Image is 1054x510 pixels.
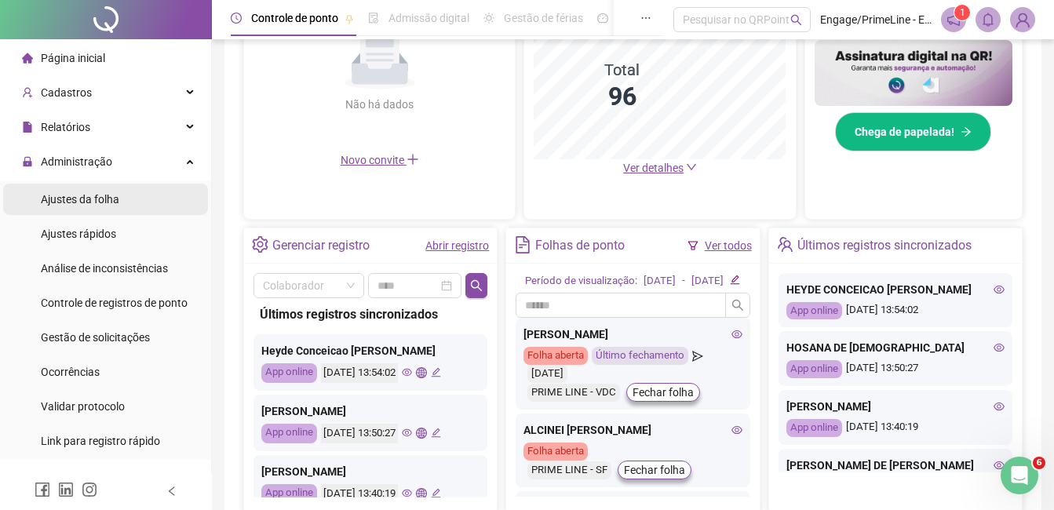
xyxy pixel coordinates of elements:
[261,463,480,480] div: [PERSON_NAME]
[855,123,954,140] span: Chega de papelada!
[22,53,33,64] span: home
[705,239,752,252] a: Ver todos
[251,12,338,24] span: Controle de ponto
[41,193,119,206] span: Ajustes da folha
[504,12,583,24] span: Gestão de férias
[41,52,105,64] span: Página inicial
[321,484,398,504] div: [DATE] 13:40:19
[946,13,961,27] span: notification
[797,232,972,259] div: Últimos registros sincronizados
[624,461,685,479] span: Fechar folha
[341,154,419,166] span: Novo convite
[961,126,972,137] span: arrow-right
[994,342,1005,353] span: eye
[22,156,33,167] span: lock
[407,153,419,166] span: plus
[1033,457,1045,469] span: 6
[786,457,1005,474] div: [PERSON_NAME] DE [PERSON_NAME]
[633,384,694,401] span: Fechar folha
[41,366,100,378] span: Ocorrências
[35,482,50,497] span: facebook
[58,482,74,497] span: linkedin
[623,162,684,174] span: Ver detalhes
[431,488,441,498] span: edit
[41,435,160,447] span: Link para registro rápido
[682,273,685,290] div: -
[166,486,177,497] span: left
[527,461,611,479] div: PRIME LINE - SF
[691,273,724,290] div: [DATE]
[1011,8,1034,31] img: 71699
[835,112,991,151] button: Chega de papelada!
[425,239,489,252] a: Abrir registro
[82,482,97,497] span: instagram
[640,13,651,24] span: ellipsis
[687,240,698,251] span: filter
[527,384,620,402] div: PRIME LINE - VDC
[786,302,1005,320] div: [DATE] 13:54:02
[41,121,90,133] span: Relatórios
[786,339,1005,356] div: HOSANA DE [DEMOGRAPHIC_DATA]
[786,419,842,437] div: App online
[730,275,740,285] span: edit
[431,367,441,377] span: edit
[523,347,588,365] div: Folha aberta
[416,367,426,377] span: global
[981,13,995,27] span: bell
[960,7,965,18] span: 1
[786,281,1005,298] div: HEYDE CONCEICAO [PERSON_NAME]
[402,488,412,498] span: eye
[41,155,112,168] span: Administração
[786,360,842,378] div: App online
[261,363,317,383] div: App online
[815,40,1012,106] img: banner%2F02c71560-61a6-44d4-94b9-c8ab97240462.png
[731,299,744,311] span: search
[777,236,793,253] span: team
[786,360,1005,378] div: [DATE] 13:50:27
[41,228,116,240] span: Ajustes rápidos
[272,232,370,259] div: Gerenciar registro
[686,162,697,173] span: down
[41,86,92,99] span: Cadastros
[402,367,412,377] span: eye
[994,460,1005,471] span: eye
[731,424,742,435] span: eye
[483,13,494,24] span: sun
[786,398,1005,415] div: [PERSON_NAME]
[41,297,188,309] span: Controle de registros de ponto
[321,363,398,383] div: [DATE] 13:54:02
[368,13,379,24] span: file-done
[626,383,700,402] button: Fechar folha
[994,284,1005,295] span: eye
[345,14,354,24] span: pushpin
[431,428,441,438] span: edit
[402,428,412,438] span: eye
[416,488,426,498] span: global
[954,5,970,20] sup: 1
[261,424,317,443] div: App online
[786,419,1005,437] div: [DATE] 13:40:19
[261,342,480,359] div: Heyde Conceicao [PERSON_NAME]
[786,302,842,320] div: App online
[618,461,691,479] button: Fechar folha
[1001,457,1038,494] iframe: Intercom live chat
[41,400,125,413] span: Validar protocolo
[592,347,688,365] div: Último fechamento
[321,424,398,443] div: [DATE] 13:50:27
[692,347,702,365] span: send
[41,262,168,275] span: Análise de inconsistências
[308,96,452,113] div: Não há dados
[623,162,697,174] a: Ver detalhes down
[527,365,567,383] div: [DATE]
[597,13,608,24] span: dashboard
[523,443,588,461] div: Folha aberta
[644,273,676,290] div: [DATE]
[416,428,426,438] span: global
[820,11,932,28] span: Engage/PrimeLine - ENGAGE / PRIMELINE
[994,401,1005,412] span: eye
[731,329,742,340] span: eye
[535,232,625,259] div: Folhas de ponto
[523,326,742,343] div: [PERSON_NAME]
[22,87,33,98] span: user-add
[260,304,481,324] div: Últimos registros sincronizados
